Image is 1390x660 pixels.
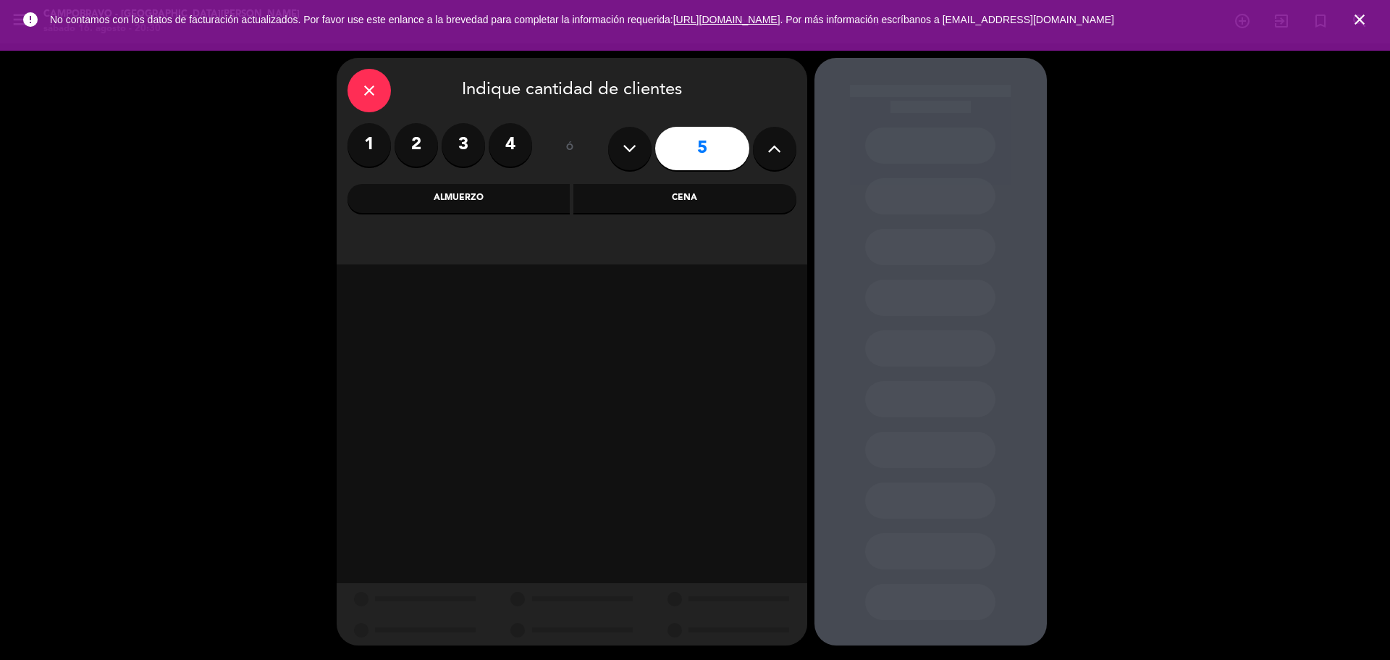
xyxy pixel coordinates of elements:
label: 3 [442,123,485,167]
span: No contamos con los datos de facturación actualizados. Por favor use este enlance a la brevedad p... [50,14,1114,25]
a: [URL][DOMAIN_NAME] [673,14,780,25]
div: Cena [573,184,796,213]
div: Almuerzo [347,184,570,213]
label: 1 [347,123,391,167]
a: . Por más información escríbanos a [EMAIL_ADDRESS][DOMAIN_NAME] [780,14,1114,25]
i: error [22,11,39,28]
i: close [361,82,378,99]
div: ó [547,123,594,174]
i: close [1351,11,1368,28]
div: Indique cantidad de clientes [347,69,796,112]
label: 2 [395,123,438,167]
label: 4 [489,123,532,167]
